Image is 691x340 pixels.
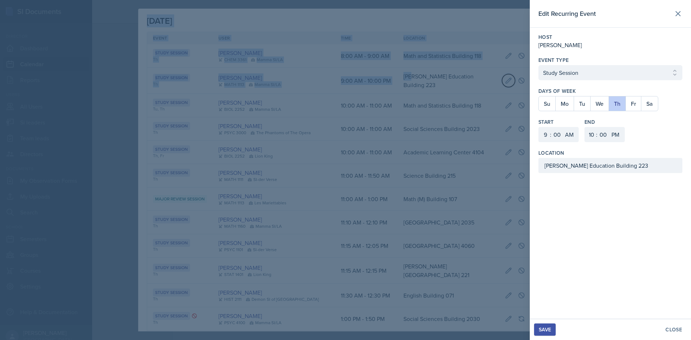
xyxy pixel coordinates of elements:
[584,118,625,126] label: End
[539,96,555,111] button: Su
[538,158,682,173] input: Enter location
[538,149,564,157] label: Location
[538,118,579,126] label: Start
[590,96,609,111] button: We
[596,130,597,139] div: :
[538,56,569,64] label: Event Type
[534,323,556,336] button: Save
[538,9,596,19] h2: Edit Recurring Event
[625,96,641,111] button: Fr
[539,327,551,332] div: Save
[574,96,590,111] button: Tu
[550,130,551,139] div: :
[538,41,682,49] div: [PERSON_NAME]
[538,87,682,95] label: Days of Week
[661,323,687,336] button: Close
[641,96,658,111] button: Sa
[609,96,625,111] button: Th
[555,96,574,111] button: Mo
[538,33,682,41] label: Host
[665,327,682,332] div: Close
